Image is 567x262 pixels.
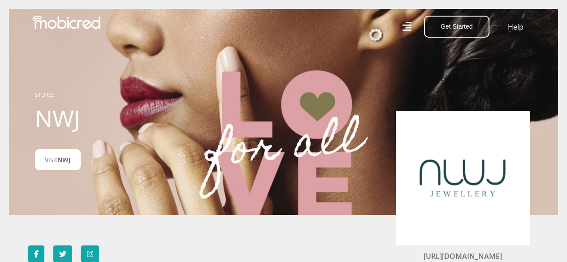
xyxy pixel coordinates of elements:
a: VisitNWJ [35,149,81,170]
span: NWJ [57,155,71,164]
a: Help [507,21,524,33]
a: STORES [35,91,55,99]
img: NWJ [409,125,517,232]
button: Get Started [424,16,489,38]
a: [URL][DOMAIN_NAME] [424,251,502,261]
h1: NWJ [35,104,234,132]
img: Mobicred [32,16,100,29]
